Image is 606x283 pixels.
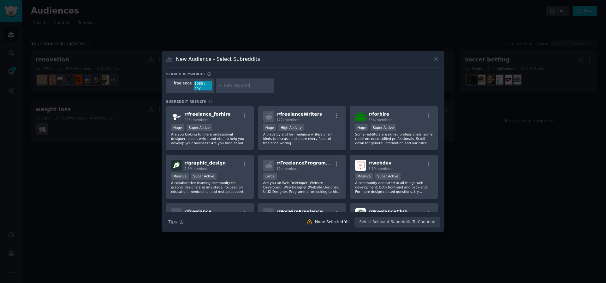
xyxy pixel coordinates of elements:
[171,160,182,171] img: graphic_design
[171,111,182,122] img: freelance_forhire
[368,167,392,170] span: 3.1M members
[263,181,341,194] p: Are you an Web Developer (Website Developer), Web Designer (Website Designer), UIUX Designer, Pro...
[168,219,177,225] span: Tips
[171,173,189,180] div: Massive
[276,112,322,117] span: r/ freelanceWriters
[171,132,249,145] p: Are you looking to hire a professional designer, coder, writer and etc.. to help you develop your...
[315,219,350,225] div: None Selected Yet
[174,81,192,91] div: freelance
[368,112,389,117] span: r/ forhire
[276,167,298,170] span: 12k members
[355,124,368,131] div: Huge
[368,160,391,165] span: r/ webdev
[371,124,396,131] div: Super Active
[355,181,433,194] p: A community dedicated to all things web development: both front-end and back-end. For more design...
[368,118,392,122] span: 536k members
[375,173,401,180] div: Super Active
[171,181,249,194] p: A collaborative learning community for graphic designers at any stage, focused on education, ment...
[355,132,433,145] p: Some redditors are skilled professionals, some redditors need skilled professionals. Scroll down ...
[263,124,276,131] div: Huge
[166,99,206,104] span: Subreddit Results
[166,217,186,228] button: Tips
[263,132,341,145] p: A place by and for freelance writers of all kinds to discuss and share every facet of freelance w...
[176,56,260,62] h3: New Audience - Select Subreddits
[276,160,338,165] span: r/ FreelanceProgramming
[184,209,211,214] span: r/ freelance
[184,112,231,117] span: r/ freelance_forhire
[187,124,212,131] div: Super Active
[368,209,407,214] span: r/ FreelanceClub
[171,124,184,131] div: Huge
[208,100,213,103] span: 22
[276,118,300,122] span: 177k members
[355,111,366,122] img: forhire
[276,209,323,214] span: r/ ForHireFreelance
[184,167,208,170] span: 2.8M members
[184,118,208,122] span: 228k members
[355,173,373,180] div: Massive
[166,72,205,76] h3: Search keywords
[184,160,226,165] span: r/ graphic_design
[263,173,277,180] div: Large
[224,83,272,89] input: New Keyword
[355,160,366,171] img: webdev
[355,208,366,219] img: FreelanceClub
[194,81,212,91] div: 1085 / day
[278,124,304,131] div: High Activity
[191,173,217,180] div: Super Active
